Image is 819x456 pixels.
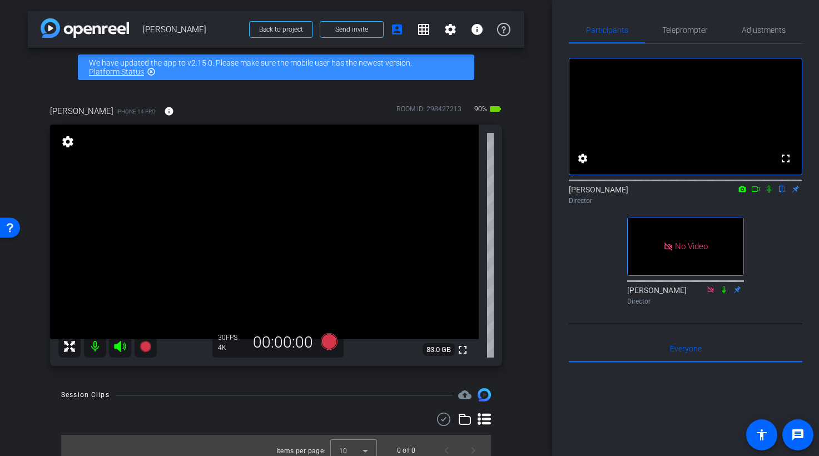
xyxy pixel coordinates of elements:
span: Everyone [670,345,702,353]
img: Session clips [478,388,491,402]
div: 4K [218,343,246,352]
div: We have updated the app to v2.15.0. Please make sure the mobile user has the newest version. [78,54,474,80]
mat-icon: highlight_off [147,67,156,76]
span: Destinations for your clips [458,388,471,402]
mat-icon: fullscreen [456,343,469,356]
div: 00:00:00 [246,333,320,352]
button: Back to project [249,21,313,38]
span: Participants [586,26,628,34]
mat-icon: info [164,106,174,116]
a: Platform Status [89,67,144,76]
span: [PERSON_NAME] [143,18,242,41]
div: 30 [218,333,246,342]
span: Adjustments [742,26,786,34]
span: Back to project [259,26,303,33]
span: Teleprompter [662,26,708,34]
span: 83.0 GB [423,343,455,356]
mat-icon: battery_std [489,102,502,116]
mat-icon: grid_on [417,23,430,36]
mat-icon: message [791,428,805,442]
mat-icon: settings [444,23,457,36]
div: Director [569,196,802,206]
div: [PERSON_NAME] [569,184,802,206]
div: [PERSON_NAME] [627,285,744,306]
mat-icon: settings [60,135,76,148]
div: Director [627,296,744,306]
div: 0 of 0 [397,445,415,456]
div: ROOM ID: 298427213 [396,104,461,120]
mat-icon: fullscreen [779,152,792,165]
span: [PERSON_NAME] [50,105,113,117]
span: No Video [675,241,708,251]
button: Send invite [320,21,384,38]
span: iPhone 14 Pro [116,107,156,116]
img: app-logo [41,18,129,38]
mat-icon: account_box [390,23,404,36]
span: 90% [473,100,489,118]
span: FPS [226,334,237,341]
mat-icon: settings [576,152,589,165]
mat-icon: flip [776,184,789,194]
div: Session Clips [61,389,110,400]
mat-icon: info [470,23,484,36]
mat-icon: cloud_upload [458,388,471,402]
mat-icon: accessibility [755,428,768,442]
span: Send invite [335,25,368,34]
